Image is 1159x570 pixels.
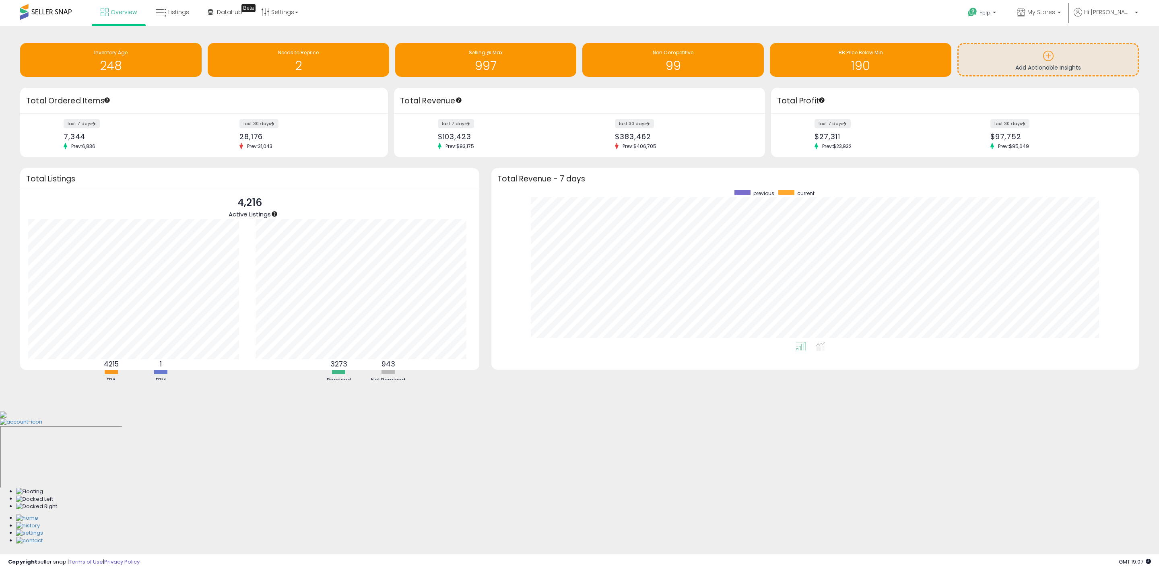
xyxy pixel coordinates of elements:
[1074,8,1138,26] a: Hi [PERSON_NAME]
[980,9,990,16] span: Help
[16,522,40,530] img: History
[364,377,412,384] div: Not Repriced
[26,95,382,107] h3: Total Ordered Items
[212,59,385,72] h1: 2
[1027,8,1055,16] span: My Stores
[438,132,573,141] div: $103,423
[16,514,38,522] img: Home
[94,49,128,56] span: Inventory Age
[770,43,951,77] a: BB Price Below Min 190
[497,176,1133,182] h3: Total Revenue - 7 days
[839,49,883,56] span: BB Price Below Min
[967,7,978,17] i: Get Help
[160,359,162,369] b: 1
[241,4,256,12] div: Tooltip anchor
[615,132,751,141] div: $383,462
[208,43,389,77] a: Needs to Reprice 2
[330,359,347,369] b: 3273
[994,143,1033,150] span: Prev: $95,649
[103,97,111,104] div: Tooltip anchor
[64,132,198,141] div: 7,344
[990,132,1125,141] div: $97,752
[961,1,1004,26] a: Help
[168,8,189,16] span: Listings
[243,143,276,150] span: Prev: 31,043
[818,97,825,104] div: Tooltip anchor
[619,143,660,150] span: Prev: $406,705
[582,43,764,77] a: Non Competitive 99
[438,119,474,128] label: last 7 days
[239,119,278,128] label: last 30 days
[399,59,573,72] h1: 997
[111,8,137,16] span: Overview
[753,190,774,197] span: previous
[441,143,478,150] span: Prev: $93,175
[774,59,947,72] h1: 190
[229,195,271,210] p: 4,216
[16,503,57,510] img: Docked Right
[271,210,278,218] div: Tooltip anchor
[20,43,202,77] a: Inventory Age 248
[87,377,135,384] div: FBA
[104,359,119,369] b: 4215
[24,59,198,72] h1: 248
[64,119,100,128] label: last 7 days
[469,49,503,56] span: Selling @ Max
[16,529,43,537] img: Settings
[217,8,242,16] span: DataHub
[797,190,815,197] span: current
[1084,8,1132,16] span: Hi [PERSON_NAME]
[653,49,693,56] span: Non Competitive
[1015,64,1081,72] span: Add Actionable Insights
[455,97,462,104] div: Tooltip anchor
[16,496,53,503] img: Docked Left
[818,143,856,150] span: Prev: $23,932
[16,488,43,496] img: Floating
[990,119,1029,128] label: last 30 days
[26,176,473,182] h3: Total Listings
[278,49,319,56] span: Needs to Reprice
[815,132,949,141] div: $27,311
[229,210,271,218] span: Active Listings
[615,119,654,128] label: last 30 days
[777,95,1133,107] h3: Total Profit
[382,359,395,369] b: 943
[815,119,851,128] label: last 7 days
[136,377,185,384] div: FBM
[16,537,43,545] img: Contact
[239,132,374,141] div: 28,176
[395,43,577,77] a: Selling @ Max 997
[67,143,99,150] span: Prev: 6,836
[586,59,760,72] h1: 99
[959,44,1138,75] a: Add Actionable Insights
[315,377,363,384] div: Repriced
[400,95,759,107] h3: Total Revenue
